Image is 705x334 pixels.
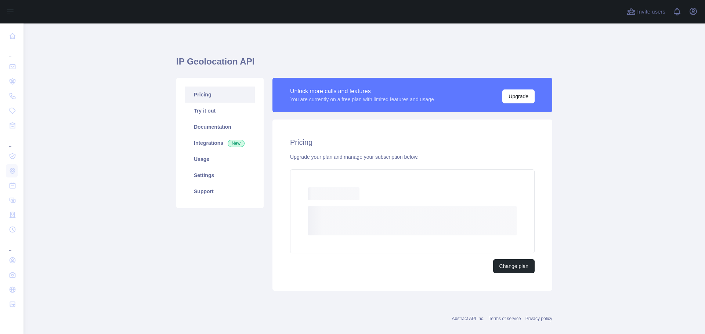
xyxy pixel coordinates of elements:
[185,167,255,183] a: Settings
[625,6,667,18] button: Invite users
[290,137,535,147] h2: Pricing
[228,140,245,147] span: New
[290,96,434,103] div: You are currently on a free plan with limited features and usage
[637,8,665,16] span: Invite users
[185,119,255,135] a: Documentation
[185,151,255,167] a: Usage
[290,87,434,96] div: Unlock more calls and features
[176,56,552,73] h1: IP Geolocation API
[6,238,18,252] div: ...
[290,153,535,161] div: Upgrade your plan and manage your subscription below.
[452,316,485,321] a: Abstract API Inc.
[493,259,535,273] button: Change plan
[185,183,255,199] a: Support
[6,133,18,148] div: ...
[489,316,521,321] a: Terms of service
[6,44,18,59] div: ...
[502,89,535,103] button: Upgrade
[185,87,255,103] a: Pricing
[185,135,255,151] a: Integrations New
[185,103,255,119] a: Try it out
[525,316,552,321] a: Privacy policy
